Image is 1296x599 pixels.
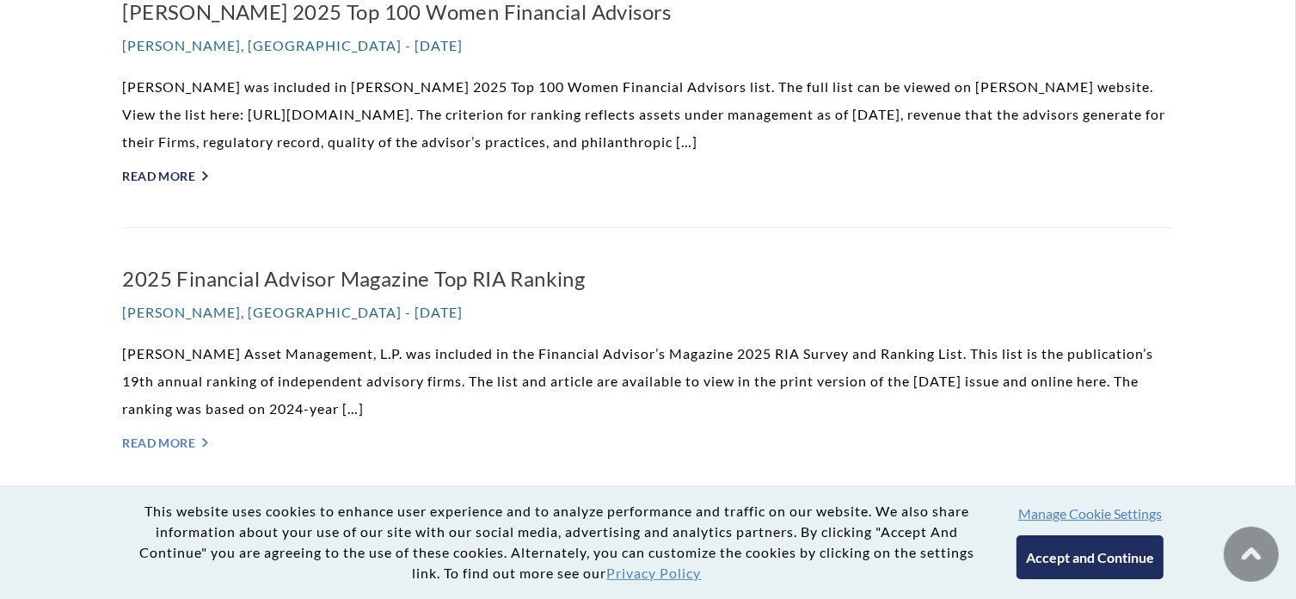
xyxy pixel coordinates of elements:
[123,169,1174,183] a: Read More ">
[123,73,1174,156] p: [PERSON_NAME] was included in [PERSON_NAME] 2025 Top 100 Women Financial Advisors list. The full ...
[607,565,702,581] a: Privacy Policy
[123,299,1174,326] p: [PERSON_NAME], [GEOGRAPHIC_DATA] - [DATE]
[123,435,1174,450] a: Read More ">
[123,263,1174,294] a: 2025 Financial Advisor Magazine Top RIA Ranking
[123,32,1174,59] p: [PERSON_NAME], [GEOGRAPHIC_DATA] - [DATE]
[123,340,1174,423] p: [PERSON_NAME] Asset Management, L.P. was included in the Financial Advisor’s Magazine 2025 RIA Su...
[1018,505,1162,522] button: Manage Cookie Settings
[132,501,982,584] p: This website uses cookies to enhance user experience and to analyze performance and traffic on ou...
[1017,535,1164,579] button: Accept and Continue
